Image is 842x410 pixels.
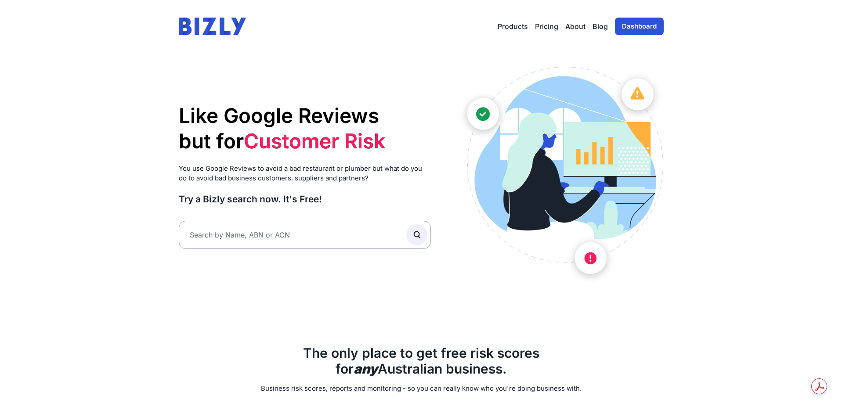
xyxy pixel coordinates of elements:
b: any [354,361,378,377]
p: Business risk scores, reports and monitoring - so you can really know who you're doing business w... [179,384,664,394]
a: Blog [593,21,608,32]
p: You use Google Reviews to avoid a bad restaurant or plumber but what do you do to avoid bad busin... [179,164,431,183]
li: Customer Risk [244,128,385,154]
a: Dashboard [615,18,664,35]
button: Products [498,21,528,32]
h3: Try a Bizly search now. It's Free! [179,193,431,205]
input: Search by Name, ABN or ACN [179,221,431,249]
li: Supplier Risk [244,154,385,179]
h2: The only place to get free risk scores for Australian business. [179,345,664,377]
a: About [565,21,585,32]
h1: Like Google Reviews but for [179,103,431,154]
a: Pricing [535,21,558,32]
